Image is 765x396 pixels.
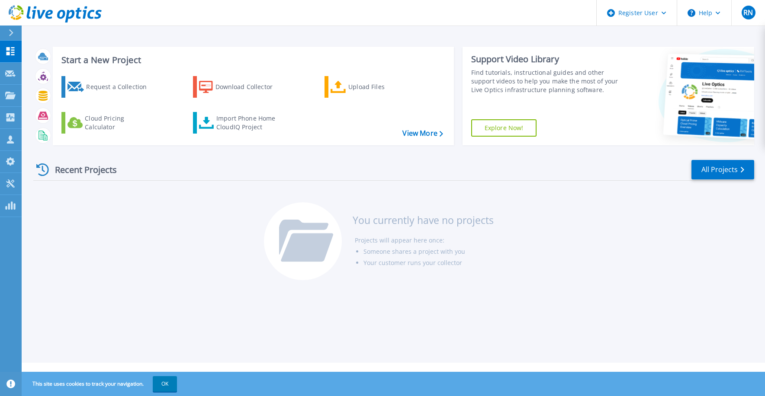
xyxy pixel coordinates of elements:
span: This site uses cookies to track your navigation. [24,376,177,392]
a: Download Collector [193,76,289,98]
div: Find tutorials, instructional guides and other support videos to help you make the most of your L... [471,68,619,94]
a: Cloud Pricing Calculator [61,112,158,134]
div: Cloud Pricing Calculator [85,114,154,131]
li: Projects will appear here once: [355,235,494,246]
button: OK [153,376,177,392]
li: Someone shares a project with you [363,246,494,257]
div: Download Collector [215,78,285,96]
a: Request a Collection [61,76,158,98]
a: All Projects [691,160,754,179]
div: Import Phone Home CloudIQ Project [216,114,284,131]
div: Support Video Library [471,54,619,65]
a: Upload Files [325,76,421,98]
div: Upload Files [348,78,418,96]
h3: Start a New Project [61,55,443,65]
div: Request a Collection [86,78,155,96]
div: Recent Projects [33,159,129,180]
h3: You currently have no projects [353,215,494,225]
li: Your customer runs your collector [363,257,494,268]
span: RN [743,9,753,16]
a: Explore Now! [471,119,537,137]
a: View More [402,129,443,137]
